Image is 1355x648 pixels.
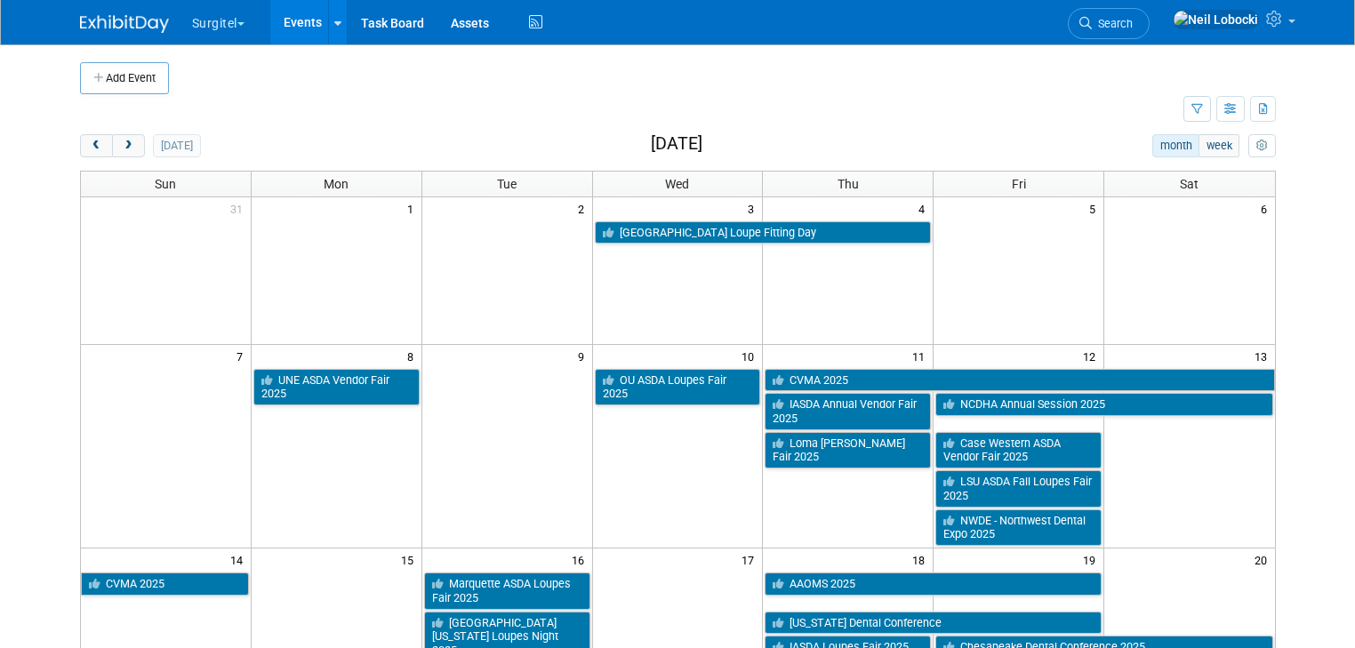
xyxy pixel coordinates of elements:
[665,177,689,191] span: Wed
[910,548,933,571] span: 18
[81,572,249,596] a: CVMA 2025
[1199,134,1239,157] button: week
[935,393,1272,416] a: NCDHA Annual Session 2025
[765,432,931,468] a: Loma [PERSON_NAME] Fair 2025
[229,548,251,571] span: 14
[935,470,1102,507] a: LSU ASDA Fall Loupes Fair 2025
[1253,548,1275,571] span: 20
[405,345,421,367] span: 8
[229,197,251,220] span: 31
[253,369,420,405] a: UNE ASDA Vendor Fair 2025
[910,345,933,367] span: 11
[1092,17,1133,30] span: Search
[838,177,859,191] span: Thu
[576,197,592,220] span: 2
[1256,140,1268,152] i: Personalize Calendar
[651,134,702,154] h2: [DATE]
[1087,197,1103,220] span: 5
[765,612,1102,635] a: [US_STATE] Dental Conference
[740,548,762,571] span: 17
[935,432,1102,468] a: Case Western ASDA Vendor Fair 2025
[917,197,933,220] span: 4
[112,134,145,157] button: next
[746,197,762,220] span: 3
[405,197,421,220] span: 1
[595,221,932,244] a: [GEOGRAPHIC_DATA] Loupe Fitting Day
[324,177,349,191] span: Mon
[1248,134,1275,157] button: myCustomButton
[1259,197,1275,220] span: 6
[497,177,517,191] span: Tue
[765,572,1102,596] a: AAOMS 2025
[765,369,1274,392] a: CVMA 2025
[765,393,931,429] a: IASDA Annual Vendor Fair 2025
[1081,548,1103,571] span: 19
[935,509,1102,546] a: NWDE - Northwest Dental Expo 2025
[1068,8,1150,39] a: Search
[155,177,176,191] span: Sun
[80,62,169,94] button: Add Event
[1253,345,1275,367] span: 13
[1152,134,1199,157] button: month
[235,345,251,367] span: 7
[1012,177,1026,191] span: Fri
[424,572,590,609] a: Marquette ASDA Loupes Fair 2025
[576,345,592,367] span: 9
[153,134,200,157] button: [DATE]
[399,548,421,571] span: 15
[1081,345,1103,367] span: 12
[80,134,113,157] button: prev
[80,15,169,33] img: ExhibitDay
[595,369,761,405] a: OU ASDA Loupes Fair 2025
[570,548,592,571] span: 16
[740,345,762,367] span: 10
[1180,177,1199,191] span: Sat
[1173,10,1259,29] img: Neil Lobocki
